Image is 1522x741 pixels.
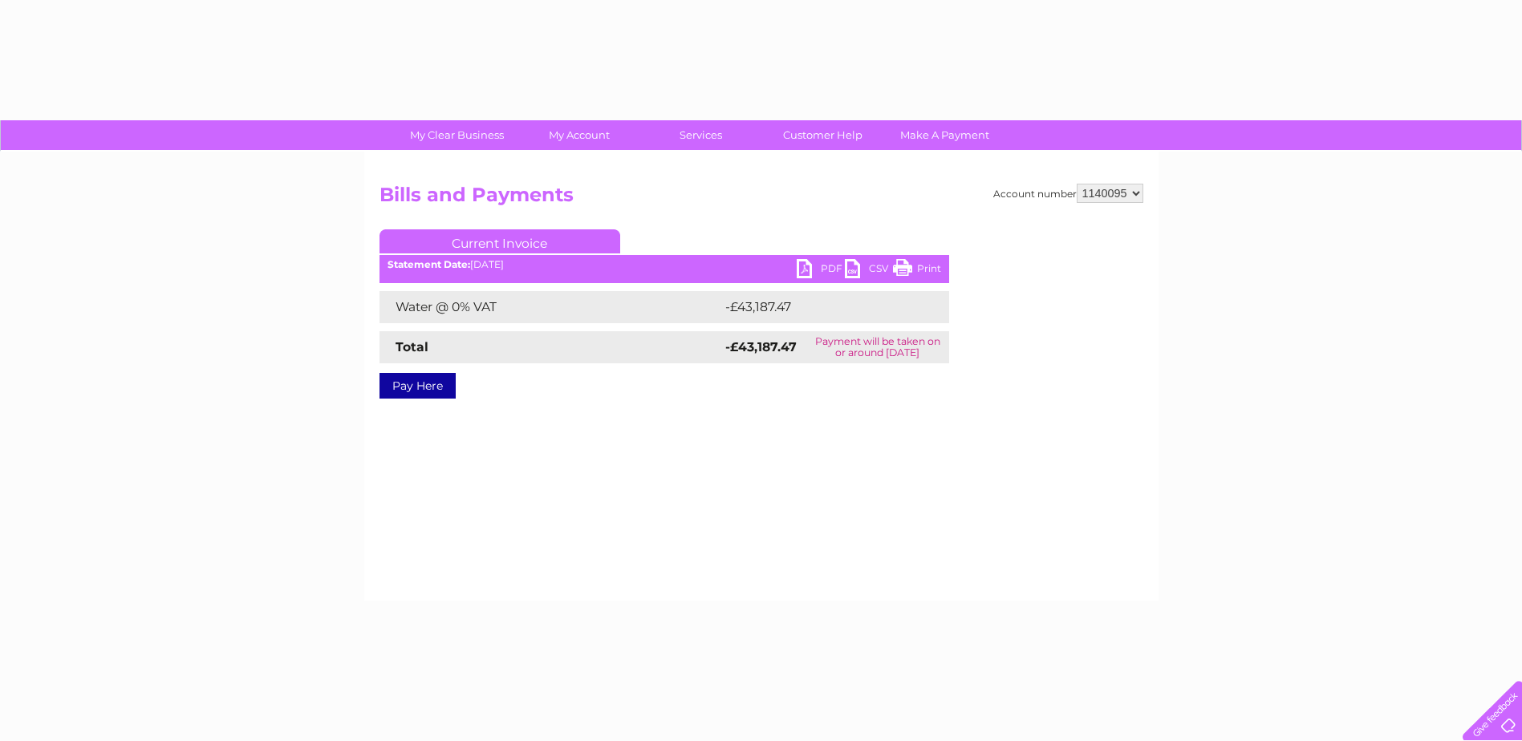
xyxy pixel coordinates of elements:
[806,331,949,363] td: Payment will be taken on or around [DATE]
[513,120,645,150] a: My Account
[379,259,949,270] div: [DATE]
[879,120,1011,150] a: Make A Payment
[379,184,1143,214] h2: Bills and Payments
[391,120,523,150] a: My Clear Business
[635,120,767,150] a: Services
[388,258,470,270] b: Statement Date:
[757,120,889,150] a: Customer Help
[721,291,927,323] td: -£43,187.47
[379,373,456,399] a: Pay Here
[396,339,428,354] strong: Total
[379,229,620,253] a: Current Invoice
[797,259,845,282] a: PDF
[993,184,1143,203] div: Account number
[379,291,721,323] td: Water @ 0% VAT
[845,259,893,282] a: CSV
[893,259,941,282] a: Print
[725,339,797,354] strong: -£43,187.47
